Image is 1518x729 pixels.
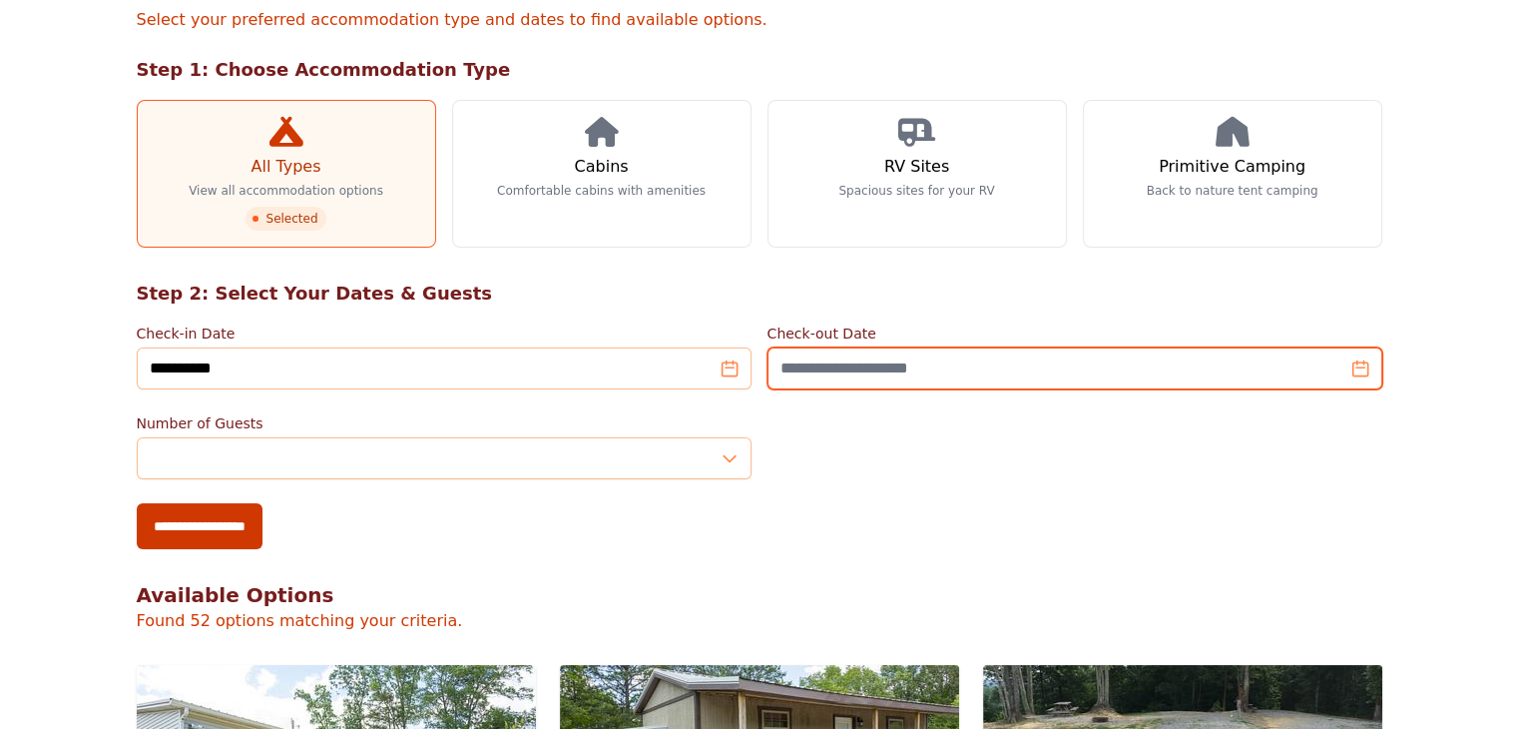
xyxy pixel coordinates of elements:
[137,8,1382,32] p: Select your preferred accommodation type and dates to find available options.
[137,609,1382,633] p: Found 52 options matching your criteria.
[1159,155,1305,179] h3: Primitive Camping
[189,183,383,199] p: View all accommodation options
[246,207,325,231] span: Selected
[137,280,1382,308] h2: Step 2: Select Your Dates & Guests
[452,100,752,248] a: Cabins Comfortable cabins with amenities
[137,56,1382,84] h2: Step 1: Choose Accommodation Type
[137,413,752,433] label: Number of Guests
[767,324,1382,344] label: Check-out Date
[1083,100,1382,248] a: Primitive Camping Back to nature tent camping
[838,183,994,199] p: Spacious sites for your RV
[137,324,752,344] label: Check-in Date
[767,100,1067,248] a: RV Sites Spacious sites for your RV
[884,155,949,179] h3: RV Sites
[1147,183,1318,199] p: Back to nature tent camping
[137,100,436,248] a: All Types View all accommodation options Selected
[251,155,320,179] h3: All Types
[497,183,706,199] p: Comfortable cabins with amenities
[137,581,1382,609] h2: Available Options
[574,155,628,179] h3: Cabins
